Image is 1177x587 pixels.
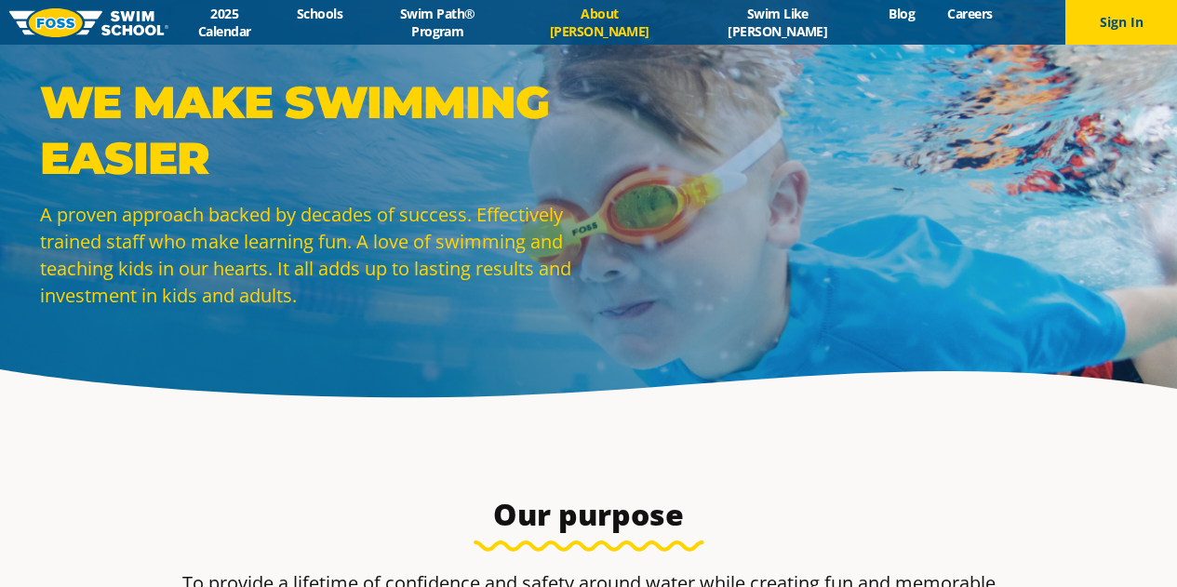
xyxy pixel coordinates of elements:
p: WE MAKE SWIMMING EASIER [40,74,580,186]
a: Blog [873,5,931,22]
a: Schools [281,5,359,22]
a: Careers [931,5,1009,22]
a: Swim Like [PERSON_NAME] [683,5,873,40]
img: FOSS Swim School Logo [9,8,168,37]
p: A proven approach backed by decades of success. Effectively trained staff who make learning fun. ... [40,201,580,309]
a: 2025 Calendar [168,5,281,40]
h3: Our purpose [150,496,1028,533]
a: Swim Path® Program [359,5,516,40]
a: About [PERSON_NAME] [516,5,683,40]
